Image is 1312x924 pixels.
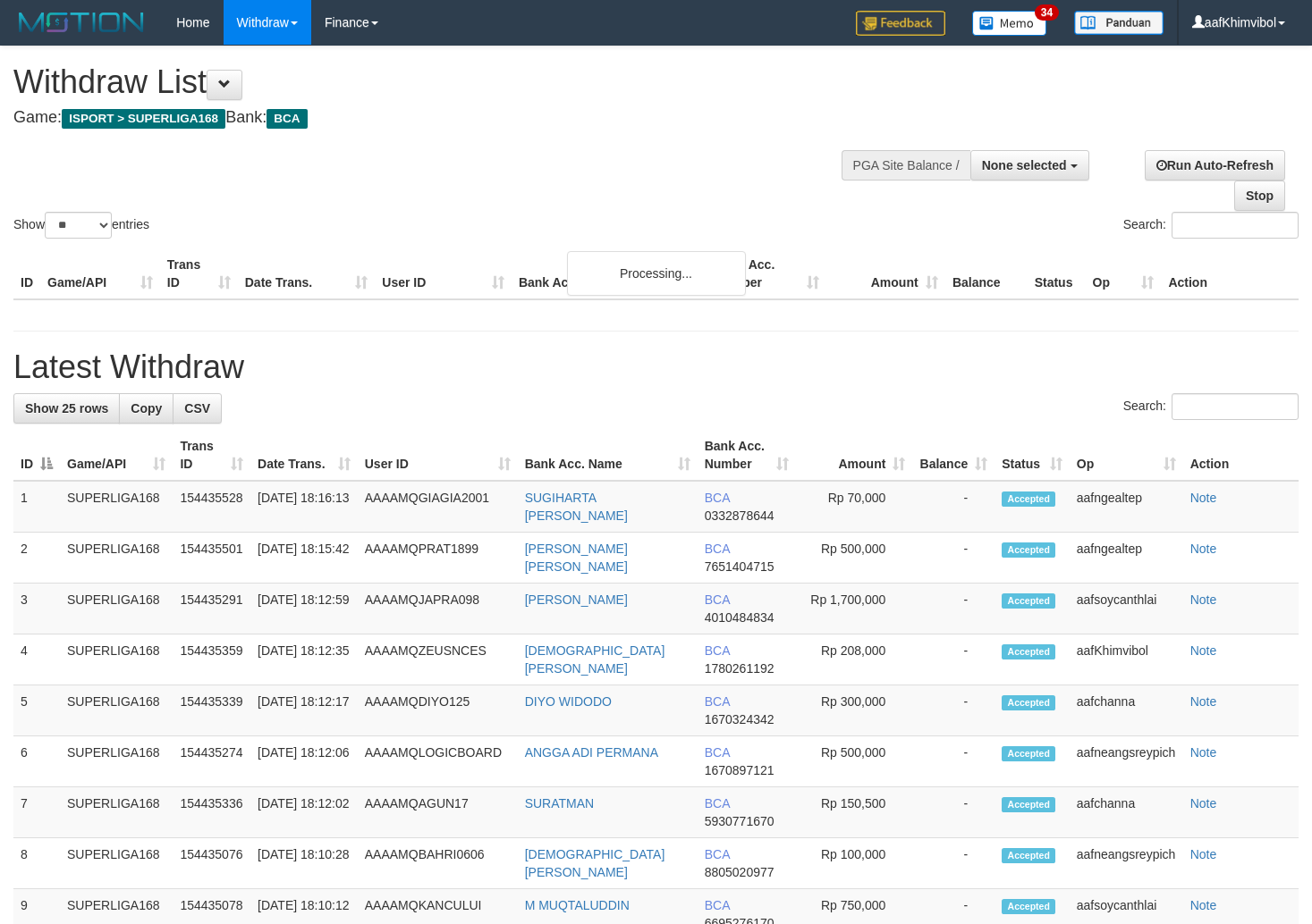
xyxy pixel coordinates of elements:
[525,643,665,676] a: [DEMOGRAPHIC_DATA][PERSON_NAME]
[912,634,995,685] td: -
[173,685,250,736] td: 154435339
[912,787,995,838] td: -
[705,508,775,523] span: Copy 0332878644 to clipboard
[250,584,358,634] td: [DATE] 18:12:59
[796,533,912,584] td: Rp 500,000
[250,481,358,533] td: [DATE] 18:16:13
[13,212,149,239] label: Show entries
[40,248,160,299] th: Game/API
[250,533,358,584] td: [DATE] 18:15:42
[358,787,518,838] td: AAAAMQAGUN17
[912,533,995,584] td: -
[358,634,518,685] td: AAAAMQZEUSNCES
[1172,212,1299,239] input: Search:
[13,349,1299,385] h1: Latest Withdraw
[13,736,60,787] td: 6
[358,533,518,584] td: AAAAMQPRAT1899
[1070,584,1183,634] td: aafsoycanthlai
[13,584,60,634] td: 3
[525,491,628,523] a: SUGIHARTA [PERSON_NAME]
[173,634,250,685] td: 154435359
[525,694,612,709] a: DIYO WIDODO
[13,533,60,584] td: 2
[1002,797,1055,812] span: Accepted
[13,9,149,36] img: MOTION_logo.png
[705,763,775,777] span: Copy 1670897121 to clipboard
[1190,898,1217,912] a: Note
[13,685,60,736] td: 5
[512,248,707,299] th: Bank Acc. Name
[826,248,945,299] th: Amount
[358,430,518,481] th: User ID: activate to sort column ascending
[1035,4,1059,21] span: 34
[705,847,730,861] span: BCA
[1074,11,1164,35] img: panduan.png
[25,401,108,416] span: Show 25 rows
[1028,248,1086,299] th: Status
[796,481,912,533] td: Rp 70,000
[60,685,173,736] td: SUPERLIGA168
[1190,643,1217,658] a: Note
[160,248,238,299] th: Trans ID
[1070,685,1183,736] td: aafchanna
[1190,694,1217,709] a: Note
[1190,847,1217,861] a: Note
[267,109,307,129] span: BCA
[1190,592,1217,607] a: Note
[1070,634,1183,685] td: aafKhimvibol
[1070,736,1183,787] td: aafneangsreypich
[705,712,775,727] span: Copy 1670324342 to clipboard
[173,481,250,533] td: 154435528
[705,643,730,658] span: BCA
[13,634,60,685] td: 4
[705,814,775,828] span: Copy 5930771670 to clipboard
[525,592,628,607] a: [PERSON_NAME]
[173,430,250,481] th: Trans ID: activate to sort column ascending
[1190,542,1217,556] a: Note
[250,838,358,889] td: [DATE] 18:10:28
[856,11,945,36] img: Feedback.jpg
[912,736,995,787] td: -
[13,481,60,533] td: 1
[60,481,173,533] td: SUPERLIGA168
[60,430,173,481] th: Game/API: activate to sort column ascending
[1086,248,1162,299] th: Op
[945,248,1028,299] th: Balance
[1183,430,1299,481] th: Action
[1161,248,1299,299] th: Action
[13,109,857,127] h4: Game: Bank:
[45,212,112,239] select: Showentries
[1190,491,1217,505] a: Note
[60,787,173,838] td: SUPERLIGA168
[358,481,518,533] td: AAAAMQGIAGIA2001
[796,838,912,889] td: Rp 100,000
[1002,899,1055,914] span: Accepted
[60,533,173,584] td: SUPERLIGA168
[705,559,775,574] span: Copy 7651404715 to clipboard
[525,542,628,574] a: [PERSON_NAME] [PERSON_NAME]
[358,838,518,889] td: AAAAMQBAHRI0606
[1145,150,1285,181] a: Run Auto-Refresh
[525,796,595,811] a: SURATMAN
[1070,838,1183,889] td: aafneangsreypich
[842,150,970,181] div: PGA Site Balance /
[525,745,658,760] a: ANGGA ADI PERMANA
[1190,796,1217,811] a: Note
[705,661,775,676] span: Copy 1780261192 to clipboard
[1002,848,1055,863] span: Accepted
[1123,212,1299,239] label: Search:
[13,393,120,424] a: Show 25 rows
[705,610,775,625] span: Copy 4010484834 to clipboard
[1190,745,1217,760] a: Note
[131,401,162,416] span: Copy
[698,430,796,481] th: Bank Acc. Number: activate to sort column ascending
[796,634,912,685] td: Rp 208,000
[1123,393,1299,420] label: Search:
[60,634,173,685] td: SUPERLIGA168
[358,685,518,736] td: AAAAMQDIYO125
[705,542,730,556] span: BCA
[60,584,173,634] td: SUPERLIGA168
[1070,533,1183,584] td: aafngealtep
[1002,593,1055,609] span: Accepted
[1002,695,1055,710] span: Accepted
